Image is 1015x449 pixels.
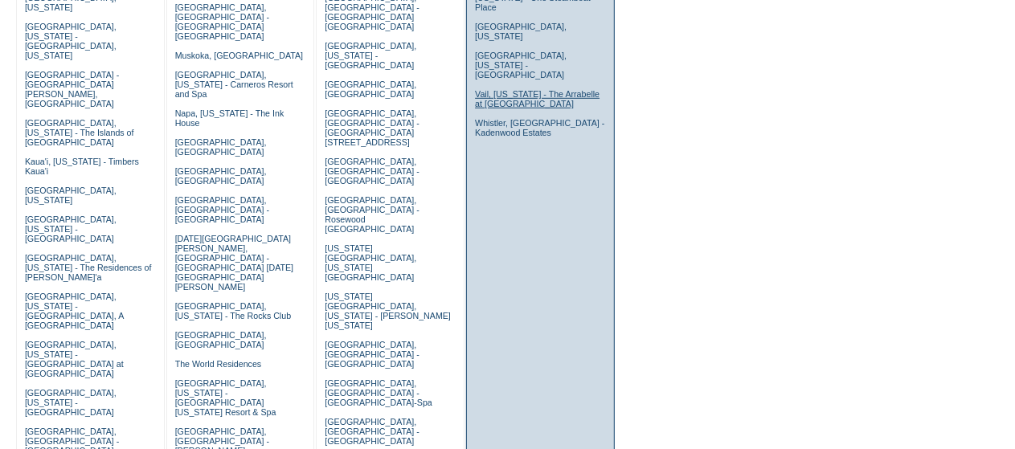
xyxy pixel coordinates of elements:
a: [GEOGRAPHIC_DATA], [GEOGRAPHIC_DATA] - [GEOGRAPHIC_DATA]-Spa [325,378,432,407]
a: [GEOGRAPHIC_DATA], [US_STATE] - [GEOGRAPHIC_DATA] [325,41,416,70]
a: [DATE][GEOGRAPHIC_DATA][PERSON_NAME], [GEOGRAPHIC_DATA] - [GEOGRAPHIC_DATA] [DATE][GEOGRAPHIC_DAT... [175,234,293,292]
a: [GEOGRAPHIC_DATA], [GEOGRAPHIC_DATA] - [GEOGRAPHIC_DATA] [175,195,269,224]
a: [US_STATE][GEOGRAPHIC_DATA], [US_STATE][GEOGRAPHIC_DATA] [325,243,416,282]
a: Napa, [US_STATE] - The Ink House [175,108,284,128]
a: [GEOGRAPHIC_DATA], [US_STATE] - [GEOGRAPHIC_DATA], [US_STATE] [25,22,117,60]
a: [GEOGRAPHIC_DATA], [US_STATE] - The Rocks Club [175,301,292,320]
a: [GEOGRAPHIC_DATA], [GEOGRAPHIC_DATA] [325,80,416,99]
a: [GEOGRAPHIC_DATA], [US_STATE] - Carneros Resort and Spa [175,70,293,99]
a: [GEOGRAPHIC_DATA], [GEOGRAPHIC_DATA] - [GEOGRAPHIC_DATA] [325,340,419,369]
a: Kaua'i, [US_STATE] - Timbers Kaua'i [25,157,139,176]
a: [GEOGRAPHIC_DATA], [US_STATE] - [GEOGRAPHIC_DATA], A [GEOGRAPHIC_DATA] [25,292,124,330]
a: [GEOGRAPHIC_DATA], [GEOGRAPHIC_DATA] - Rosewood [GEOGRAPHIC_DATA] [325,195,419,234]
a: [GEOGRAPHIC_DATA], [GEOGRAPHIC_DATA] - [GEOGRAPHIC_DATA] [GEOGRAPHIC_DATA] [175,2,269,41]
a: Muskoka, [GEOGRAPHIC_DATA] [175,51,303,60]
a: [GEOGRAPHIC_DATA], [US_STATE] [25,186,117,205]
a: Vail, [US_STATE] - The Arrabelle at [GEOGRAPHIC_DATA] [475,89,600,108]
a: Whistler, [GEOGRAPHIC_DATA] - Kadenwood Estates [475,118,604,137]
a: [GEOGRAPHIC_DATA], [US_STATE] - [GEOGRAPHIC_DATA] [25,388,117,417]
a: [GEOGRAPHIC_DATA], [US_STATE] [475,22,567,41]
a: [GEOGRAPHIC_DATA], [GEOGRAPHIC_DATA] [175,137,267,157]
a: [GEOGRAPHIC_DATA], [US_STATE] - The Islands of [GEOGRAPHIC_DATA] [25,118,134,147]
a: The World Residences [175,359,262,369]
a: [GEOGRAPHIC_DATA], [GEOGRAPHIC_DATA] [175,166,267,186]
a: [GEOGRAPHIC_DATA] - [GEOGRAPHIC_DATA][PERSON_NAME], [GEOGRAPHIC_DATA] [25,70,119,108]
a: [GEOGRAPHIC_DATA], [US_STATE] - [GEOGRAPHIC_DATA] [25,214,117,243]
a: [US_STATE][GEOGRAPHIC_DATA], [US_STATE] - [PERSON_NAME] [US_STATE] [325,292,451,330]
a: [GEOGRAPHIC_DATA], [GEOGRAPHIC_DATA] - [GEOGRAPHIC_DATA] [325,157,419,186]
a: [GEOGRAPHIC_DATA], [US_STATE] - [GEOGRAPHIC_DATA] at [GEOGRAPHIC_DATA] [25,340,124,378]
a: [GEOGRAPHIC_DATA], [GEOGRAPHIC_DATA] - [GEOGRAPHIC_DATA][STREET_ADDRESS] [325,108,419,147]
a: [GEOGRAPHIC_DATA], [GEOGRAPHIC_DATA] - [GEOGRAPHIC_DATA] [325,417,419,446]
a: [GEOGRAPHIC_DATA], [GEOGRAPHIC_DATA] [175,330,267,349]
a: [GEOGRAPHIC_DATA], [US_STATE] - The Residences of [PERSON_NAME]'a [25,253,152,282]
a: [GEOGRAPHIC_DATA], [US_STATE] - [GEOGRAPHIC_DATA] [475,51,567,80]
a: [GEOGRAPHIC_DATA], [US_STATE] - [GEOGRAPHIC_DATA] [US_STATE] Resort & Spa [175,378,276,417]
